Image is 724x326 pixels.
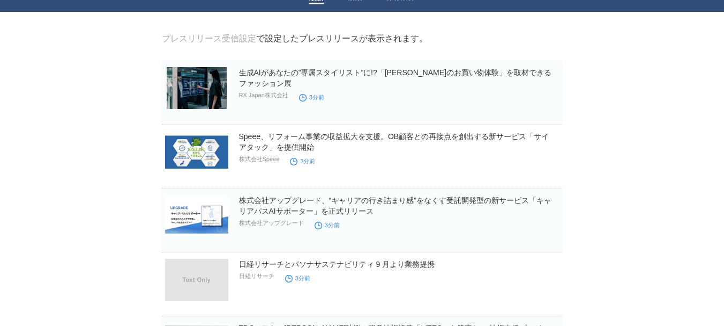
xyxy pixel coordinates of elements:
div: で設定したプレスリリースが表示されます。 [162,33,428,45]
img: 株式会社アップグレード、“キャリアの行き詰まり感”をなくす受託開発型の新サービス「キャリアパスAIサポーター」を正式リリース [165,195,228,237]
time: 3分前 [285,275,310,281]
img: ⽇経リサーチとパソナサステナビリティ 9 ⽉より業務提携 [165,259,228,301]
p: 株式会社Speee [239,155,280,163]
img: 生成AIがあなたの”専属スタイリスト”に!?「未来のお買い物体験」を取材できるファッション展 [165,67,228,109]
time: 3分前 [315,222,340,228]
a: 株式会社アップグレード、“キャリアの行き詰まり感”をなくす受託開発型の新サービス「キャリアパスAIサポーター」を正式リリース [239,196,551,215]
a: Speee、リフォーム事業の収益拡大を支援。OB顧客との再接点を創出する新サービス「サイアタック」を提供開始 [239,132,549,151]
p: 日経リサーチ [239,272,274,280]
a: ⽇経リサーチとパソナサステナビリティ 9 ⽉より業務提携 [239,260,435,269]
time: 3分前 [299,94,324,100]
time: 3分前 [290,158,315,164]
p: RX Japan株式会社 [239,91,288,99]
a: プレスリリース受信設定 [162,34,256,43]
img: Speee、リフォーム事業の収益拡大を支援。OB顧客との再接点を創出する新サービス「サイアタック」を提供開始 [165,131,228,173]
a: 生成AIがあなたの”専属スタイリスト”に!?「[PERSON_NAME]のお買い物体験」を取材できるファッション展 [239,68,551,88]
p: 株式会社アップグレード [239,219,304,227]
